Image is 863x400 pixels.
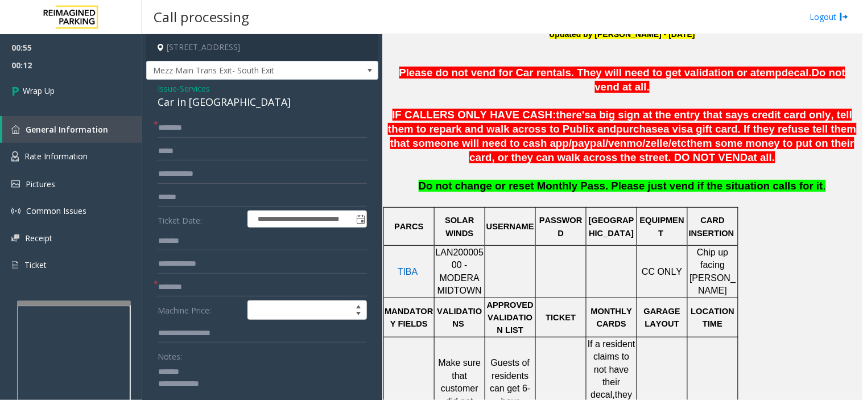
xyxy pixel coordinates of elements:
span: Services [180,83,210,94]
span: Do not change or reset Monthly Pass. Please just vend if the situation calls for it [419,180,823,192]
span: If a resident claims to not have their decal [588,339,638,400]
span: SOLAR WINDS [445,216,476,237]
span: Please do not vend for Car rentals. They will need to get validation or a [399,67,757,79]
span: CC ONLY [642,267,682,277]
img: 'icon' [11,180,20,188]
span: CARD INSERTION [689,216,734,237]
span: GARAGE LAYOUT [644,307,683,328]
label: Ticket Date: [155,211,245,228]
span: them some money to put on their card, or they can walk across the street. DO NOT VEND [469,137,854,163]
span: paypal [572,137,605,150]
span: temp [757,67,782,79]
span: there's [556,109,591,121]
span: Pictures [26,179,55,189]
span: Receipt [25,233,52,244]
span: etc [672,137,687,150]
label: Machine Price: [155,300,245,320]
span: Decrease value [350,310,366,319]
img: 'icon' [11,260,19,270]
span: USERNAME [486,222,534,231]
font: pdated by [PERSON_NAME] - [DATE] [550,30,695,39]
span: Do not vend at all. [595,67,846,93]
span: Wrap Up [23,85,55,97]
div: Car in [GEOGRAPHIC_DATA] [158,94,367,110]
a: Logout [810,11,849,23]
h3: Call processing [148,3,255,31]
label: Notes: [158,347,182,362]
img: 'icon' [11,234,19,242]
span: . [823,180,826,192]
span: LAN20000500 - MODERA MIDTOWN [436,248,484,295]
span: Common Issues [26,205,86,216]
span: VALIDATIONS [437,307,482,328]
span: [GEOGRAPHIC_DATA] [589,216,634,237]
img: 'icon' [11,125,20,134]
span: / [643,137,646,149]
span: MANDATORY FIELDS [385,307,433,328]
span: APPROVED VALIDATION LIST [487,300,536,335]
span: - [177,83,210,94]
span: a big sign at the entry that says credit card only, tell them to repark and walk across to Publix... [388,109,852,135]
span: LOCATION TIME [691,307,737,328]
span: decal. [782,67,812,79]
span: EQUIPMENT [640,216,684,237]
span: PASSWORD [539,216,583,237]
font: U [550,28,555,39]
span: Chip up facing [PERSON_NAME] [690,248,736,295]
span: / [605,137,608,149]
span: Issue [158,83,177,94]
span: General Information [26,124,108,135]
a: General Information [2,116,142,143]
span: PARCS [394,222,423,231]
a: TIBA [398,267,418,277]
span: Ticket [24,259,47,270]
span: purchase [617,123,664,135]
span: zelle [646,137,668,150]
span: / [668,137,671,149]
span: Mezz Main Trans Exit- South Exit [147,61,332,80]
span: venmo [609,137,643,150]
h4: [STREET_ADDRESS] [146,34,378,61]
img: logout [840,11,849,23]
img: 'icon' [11,151,19,162]
img: 'icon' [11,207,20,216]
span: Toggle popup [354,211,366,227]
span: at all. [748,151,775,163]
span: , [613,390,615,399]
span: MONTHLY CARDS [591,307,635,328]
span: Rate Information [24,151,88,162]
span: TICKET [546,313,576,322]
span: IF CALLERS ONLY HAVE CASH: [393,109,556,121]
span: Increase value [350,301,366,310]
